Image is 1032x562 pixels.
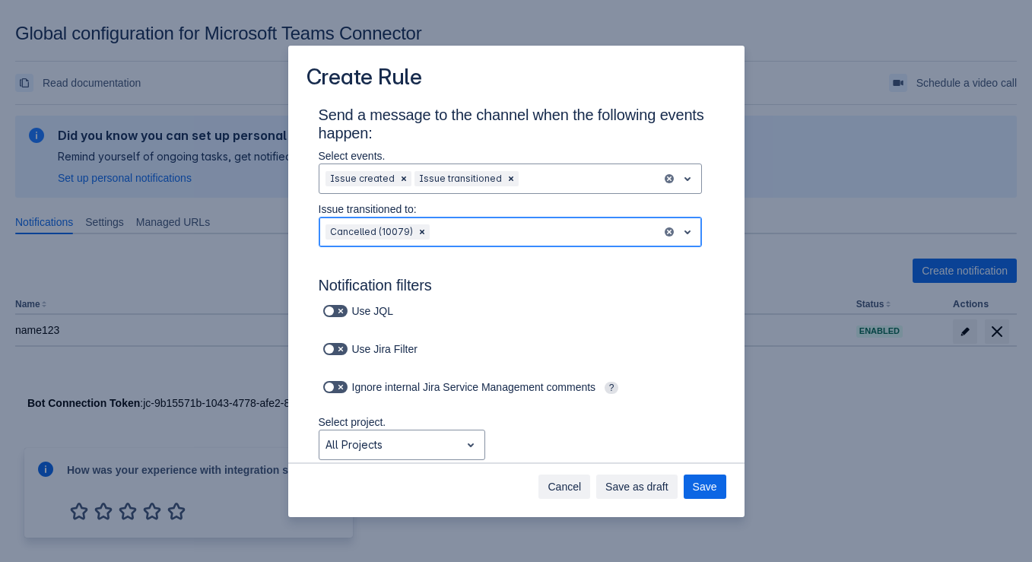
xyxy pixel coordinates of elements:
div: Scrollable content [288,104,745,464]
button: Save [684,475,726,499]
div: Remove Cancelled (10079) [414,224,430,240]
span: Cancel [548,475,581,499]
span: Clear [416,226,428,238]
span: open [678,170,697,188]
div: Use Jira Filter [319,338,438,360]
div: Use JQL [319,300,420,322]
div: Remove Issue transitioned [503,171,519,186]
span: Save as draft [605,475,668,499]
p: Issue transitioned to: [319,202,702,217]
h3: Create Rule [306,64,423,94]
button: clear [663,226,675,238]
span: Clear [505,173,517,185]
h3: Send a message to the channel when the following events happen: [319,106,714,148]
span: ? [605,382,619,394]
div: Issue transitioned [414,171,503,186]
p: Select events. [319,148,702,164]
div: Issue created [325,171,396,186]
span: open [462,436,480,454]
button: clear [663,173,675,185]
button: Cancel [538,475,590,499]
span: Clear [398,173,410,185]
button: Save as draft [596,475,678,499]
div: Cancelled (10079) [325,224,414,240]
span: open [678,223,697,241]
h3: Notification filters [319,276,714,300]
div: Ignore internal Jira Service Management comments [319,376,684,398]
span: Save [693,475,717,499]
p: Select project. [319,414,486,430]
div: Remove Issue created [396,171,411,186]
